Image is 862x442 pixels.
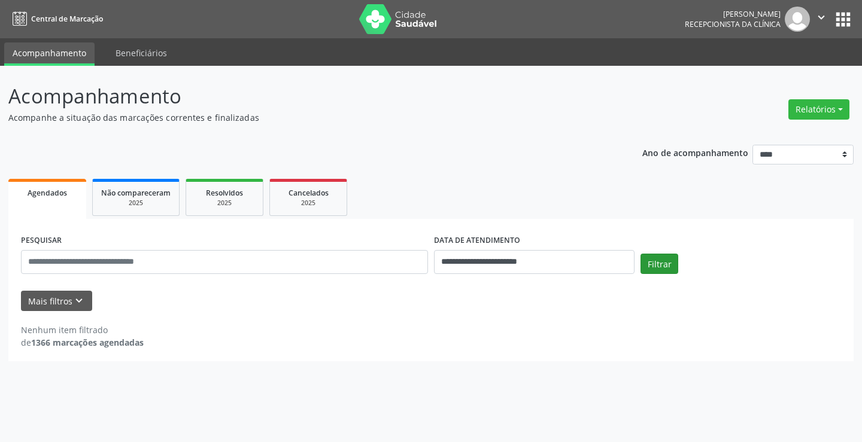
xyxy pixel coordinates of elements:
span: Não compareceram [101,188,171,198]
span: Recepcionista da clínica [685,19,781,29]
i: keyboard_arrow_down [72,294,86,307]
p: Acompanhamento [8,81,600,111]
div: Nenhum item filtrado [21,324,144,336]
button: Relatórios [788,99,849,120]
img: img [785,7,810,32]
span: Central de Marcação [31,14,103,24]
strong: 1366 marcações agendadas [31,337,144,348]
span: Resolvidos [206,188,243,198]
div: [PERSON_NAME] [685,9,781,19]
div: 2025 [101,199,171,208]
button:  [810,7,833,32]
span: Agendados [28,188,67,198]
p: Acompanhe a situação das marcações correntes e finalizadas [8,111,600,124]
a: Acompanhamento [4,42,95,66]
label: DATA DE ATENDIMENTO [434,231,520,250]
i:  [815,11,828,24]
button: apps [833,9,854,30]
a: Beneficiários [107,42,175,63]
div: de [21,336,144,349]
button: Mais filtroskeyboard_arrow_down [21,291,92,312]
p: Ano de acompanhamento [642,145,748,160]
a: Central de Marcação [8,9,103,29]
div: 2025 [195,199,254,208]
button: Filtrar [641,254,678,274]
label: PESQUISAR [21,231,62,250]
div: 2025 [278,199,338,208]
span: Cancelados [289,188,329,198]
